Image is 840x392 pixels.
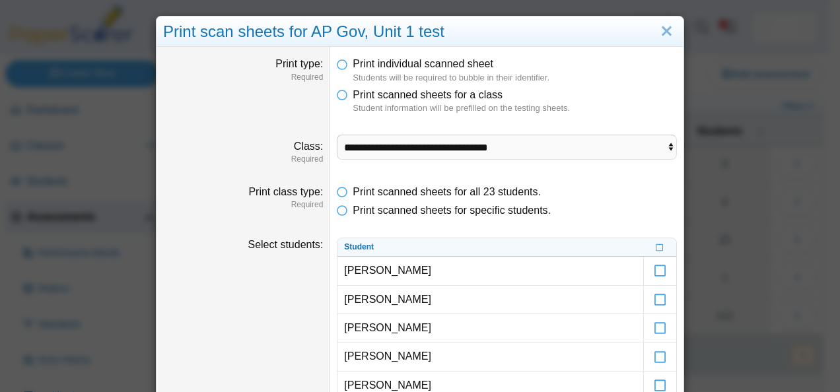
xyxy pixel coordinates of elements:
[353,72,677,84] dfn: Students will be required to bubble in their identifier.
[163,199,323,211] dfn: Required
[157,16,683,48] div: Print scan sheets for AP Gov, Unit 1 test
[353,102,677,114] dfn: Student information will be prefilled on the testing sheets.
[163,154,323,165] dfn: Required
[337,238,643,257] th: Student
[248,239,323,250] label: Select students
[248,186,323,197] label: Print class type
[163,72,323,83] dfn: Required
[656,20,677,43] a: Close
[353,58,493,69] span: Print individual scanned sheet
[353,205,551,216] span: Print scanned sheets for specific students.
[353,89,503,100] span: Print scanned sheets for a class
[337,314,643,343] td: [PERSON_NAME]
[275,58,323,69] label: Print type
[337,257,643,285] td: [PERSON_NAME]
[337,343,643,371] td: [PERSON_NAME]
[337,286,643,314] td: [PERSON_NAME]
[294,141,323,152] label: Class
[353,186,541,197] span: Print scanned sheets for all 23 students.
